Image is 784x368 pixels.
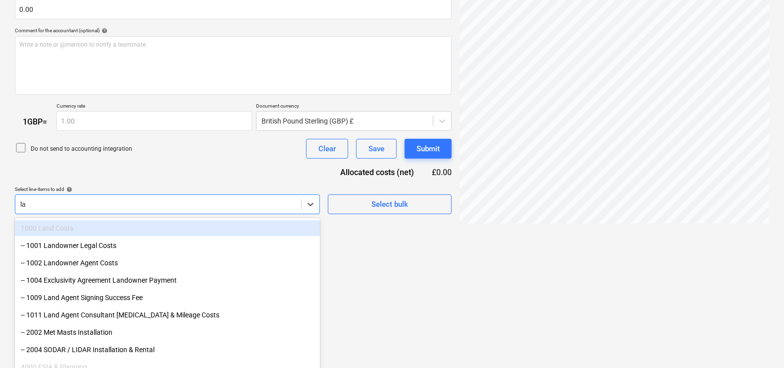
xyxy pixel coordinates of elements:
div: -- 1004 Exclusivity Agreement Landowner Payment [15,272,320,288]
div: Select line-items to add [15,186,320,192]
div: -- 1011 Land Agent Consultant [MEDICAL_DATA] & Mileage Costs [15,307,320,323]
button: Save [356,139,397,159]
p: Do not send to accounting integration [31,145,132,153]
div: -- 1001 Landowner Legal Costs [15,238,320,253]
div: Allocated costs (net) [323,167,430,178]
button: Clear [306,139,348,159]
p: Document currency [256,103,452,111]
p: Currency rate [56,103,252,111]
div: Select bulk [371,198,408,211]
div: £0.00 [430,167,452,178]
div: -- 1002 Landowner Agent Costs [15,255,320,271]
div: -- 1011 Land Agent Consultant Retainer & Mileage Costs [15,307,320,323]
div: Save [368,142,384,155]
div: -- 2002 Met Masts Installation [15,324,320,340]
span: help [100,28,107,34]
div: 1 GBP = [15,117,56,126]
div: Submit [417,142,440,155]
div: Comment for the accountant (optional) [15,27,452,34]
div: -- 2004 SODAR / LIDAR Installation & Rental [15,342,320,358]
span: help [64,186,72,192]
button: Select bulk [328,194,452,214]
div: Clear [318,142,336,155]
div: -- 1009 Land Agent Signing Success Fee [15,290,320,306]
button: Submit [405,139,452,159]
div: 1000 Land Costs [15,220,320,236]
iframe: Chat Widget [734,320,784,368]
